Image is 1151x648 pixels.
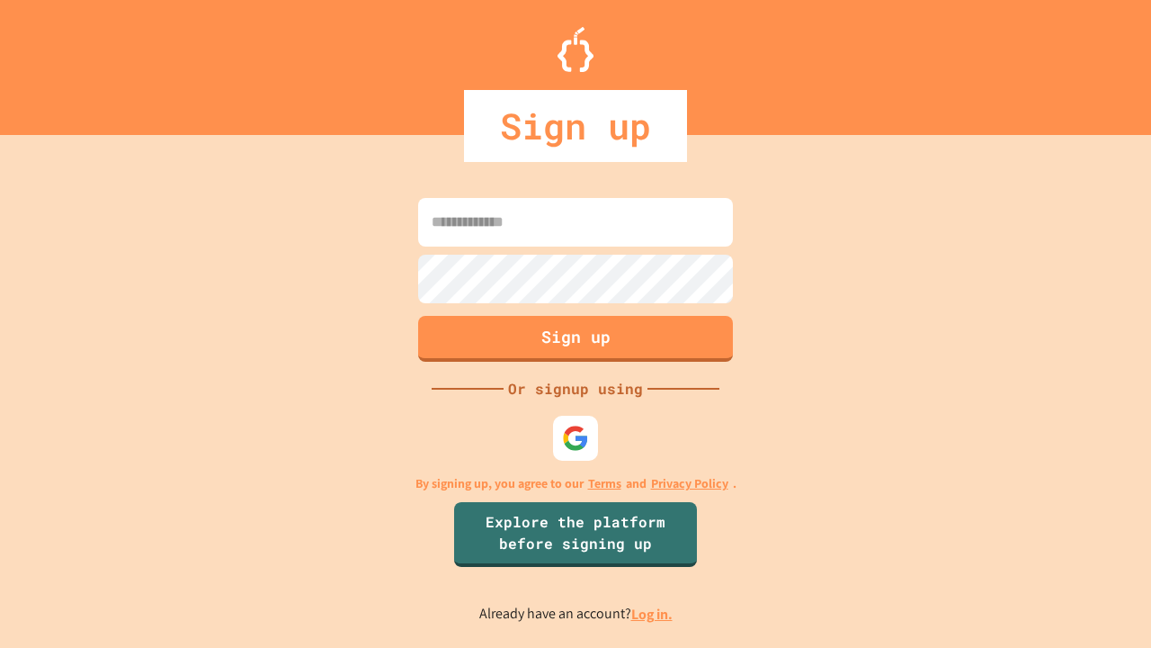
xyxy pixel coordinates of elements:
[631,605,673,624] a: Log in.
[504,378,647,400] div: Or signup using
[415,474,736,493] p: By signing up, you agree to our and .
[418,316,733,362] button: Sign up
[562,425,589,452] img: google-icon.svg
[588,474,621,493] a: Terms
[464,90,687,162] div: Sign up
[454,502,697,567] a: Explore the platform before signing up
[479,603,673,625] p: Already have an account?
[558,27,593,72] img: Logo.svg
[651,474,728,493] a: Privacy Policy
